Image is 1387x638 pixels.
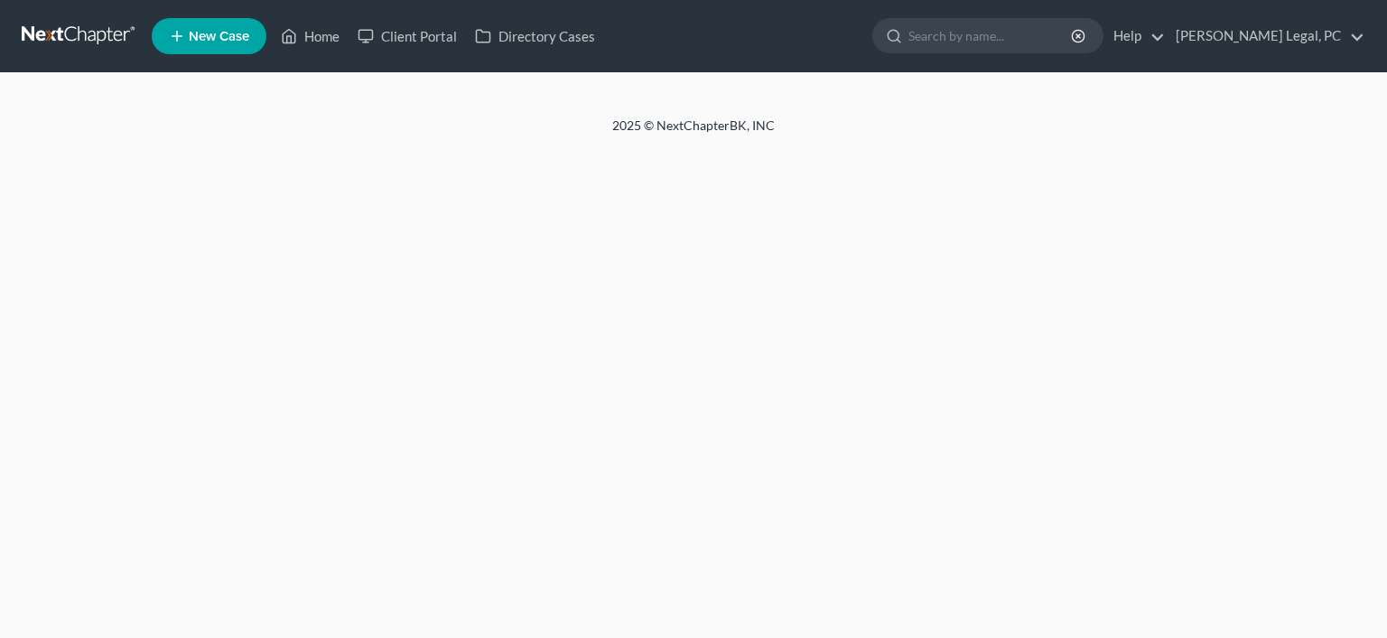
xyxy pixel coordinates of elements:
input: Search by name... [908,19,1074,52]
a: Help [1104,20,1165,52]
span: New Case [189,30,249,43]
div: 2025 © NextChapterBK, INC [179,117,1208,149]
a: [PERSON_NAME] Legal, PC [1167,20,1364,52]
a: Home [272,20,349,52]
a: Client Portal [349,20,466,52]
a: Directory Cases [466,20,604,52]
